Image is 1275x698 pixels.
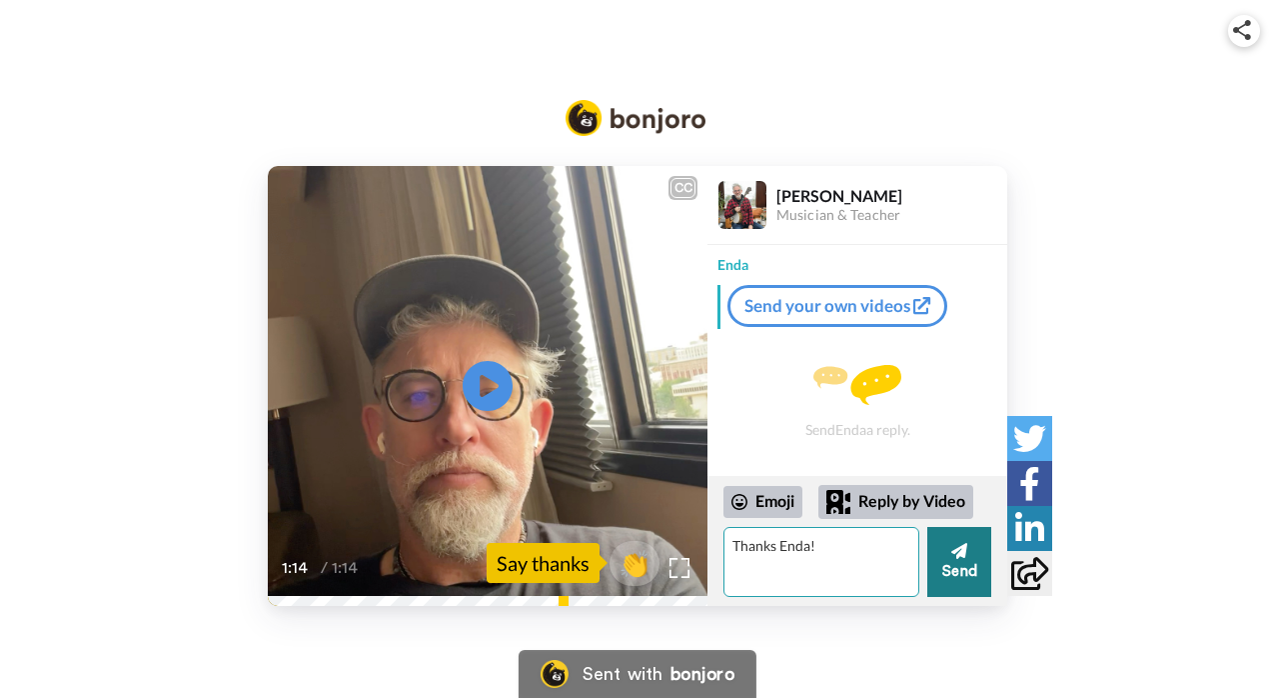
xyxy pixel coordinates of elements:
[670,178,695,198] div: CC
[826,490,850,514] div: Reply by Video
[723,527,919,597] textarea: Thanks Enda!
[541,660,569,688] img: Bonjoro Logo
[487,543,600,583] div: Say thanks
[818,485,973,519] div: Reply by Video
[707,337,1007,466] div: Send Enda a reply.
[776,186,1006,205] div: [PERSON_NAME]
[519,650,756,698] a: Bonjoro LogoSent withbonjoro
[610,547,659,579] span: 👏
[610,541,659,586] button: 👏
[670,665,734,683] div: bonjoro
[718,181,766,229] img: Profile Image
[583,665,662,683] div: Sent with
[707,245,1007,275] div: Enda
[813,365,901,405] img: message.svg
[776,207,1006,224] div: Musician & Teacher
[332,556,367,580] span: 1:14
[321,556,328,580] span: /
[727,285,947,327] a: Send your own videos
[927,527,991,597] button: Send
[723,486,802,518] div: Emoji
[566,100,705,136] img: Bonjoro Logo
[1233,20,1251,40] img: ic_share.svg
[282,556,317,580] span: 1:14
[669,558,689,578] img: Full screen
